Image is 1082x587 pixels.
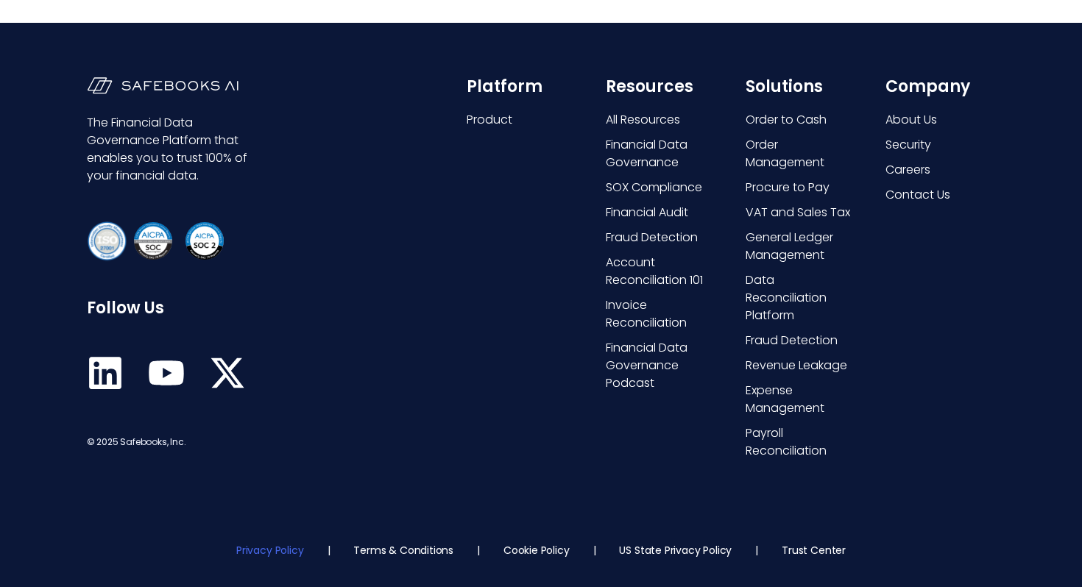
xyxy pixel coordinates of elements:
[606,179,702,196] span: SOX Compliance
[746,111,856,129] a: Order to Cash
[746,229,856,264] a: General Ledger Management
[87,299,255,318] h6: Follow Us
[746,357,856,374] a: Revenue Leakage
[746,271,856,324] a: Data Reconciliation Platform
[746,382,856,417] a: Expense Management
[746,136,856,171] a: Order Management
[606,179,716,196] a: SOX Compliance
[885,161,930,179] span: Careers
[885,111,937,129] span: About Us
[885,186,996,204] a: Contact Us
[746,357,847,374] span: Revenue Leakage
[885,186,950,204] span: Contact Us
[467,77,577,96] h6: Platform
[606,204,716,221] a: Financial Audit
[746,204,850,221] span: VAT and Sales Tax
[606,111,680,129] span: All Resources
[746,424,856,460] a: Payroll Reconciliation
[746,179,856,196] a: Procure to Pay
[467,111,577,129] a: Product
[87,114,255,185] p: The Financial Data Governance Platform that enables you to trust 100% of your financial data.
[467,111,512,129] span: Product
[606,77,716,96] h6: Resources
[328,543,330,558] p: |
[606,136,716,171] a: Financial Data Governance
[885,136,996,154] a: Security
[477,543,480,558] p: |
[606,229,716,246] a: Fraud Detection
[606,254,716,289] a: Account Reconciliation 101
[619,543,732,558] a: US State Privacy Policy
[606,339,716,392] a: Financial Data Governance Podcast
[885,161,996,179] a: Careers
[87,435,186,448] span: © 2025 Safebooks, Inc.
[746,179,830,196] span: Procure to Pay
[606,204,688,221] span: Financial Audit
[746,332,856,349] a: Fraud Detection
[503,543,570,558] a: Cookie Policy
[782,543,846,558] a: Trust Center
[606,111,716,129] a: All Resources
[606,296,716,332] a: Invoice Reconciliation
[746,332,838,349] span: Fraud Detection
[885,77,996,96] h6: Company
[885,111,996,129] a: About Us
[593,543,596,558] p: |
[746,204,856,221] a: VAT and Sales Tax
[746,77,856,96] h6: Solutions
[755,543,758,558] p: |
[606,229,698,246] span: Fraud Detection
[236,543,303,558] a: Privacy Policy
[885,136,931,154] span: Security
[353,543,453,558] a: Terms & Conditions
[746,111,827,129] span: Order to Cash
